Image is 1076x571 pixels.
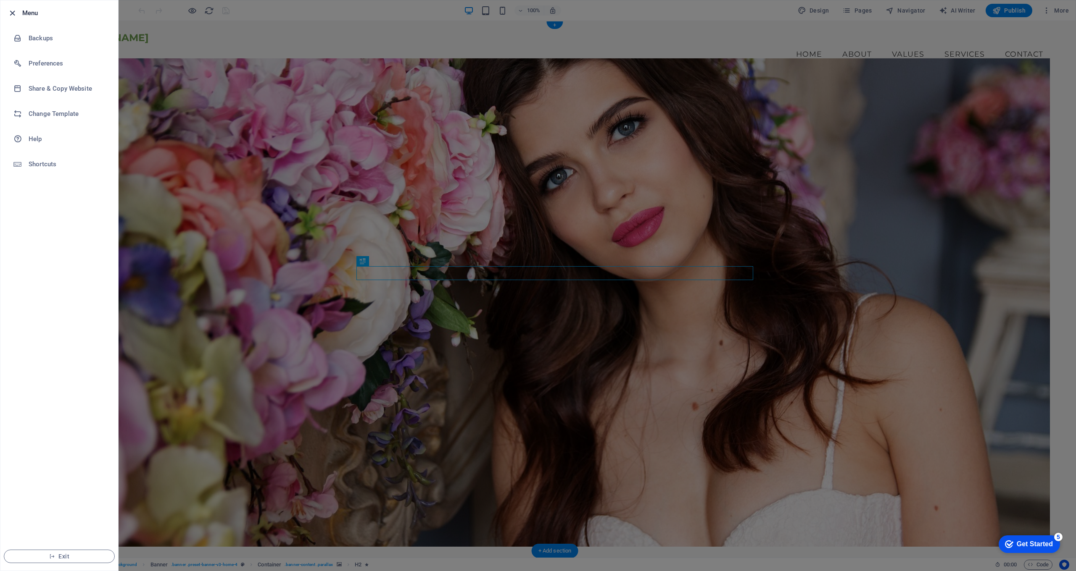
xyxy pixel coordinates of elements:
[29,134,106,144] h6: Help
[7,4,68,22] div: Get Started 5 items remaining, 0% complete
[25,9,61,17] div: Get Started
[11,553,108,560] span: Exit
[29,84,106,94] h6: Share & Copy Website
[62,2,71,10] div: 5
[29,33,106,43] h6: Backups
[29,159,106,169] h6: Shortcuts
[29,58,106,68] h6: Preferences
[29,109,106,119] h6: Change Template
[0,126,118,152] a: Help
[22,8,111,18] h6: Menu
[4,550,115,563] button: Exit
